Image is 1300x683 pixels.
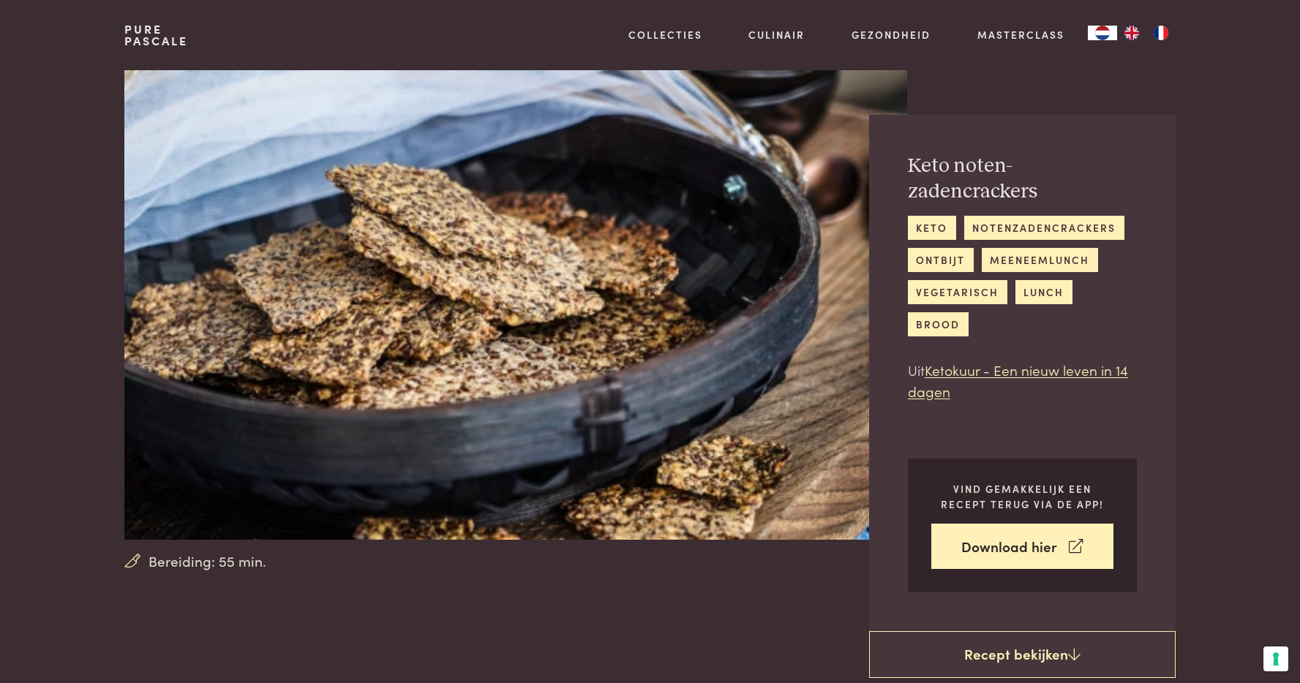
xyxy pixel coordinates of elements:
[628,27,702,42] a: Collecties
[1088,26,1117,40] div: Language
[908,360,1137,401] p: Uit
[908,154,1137,204] h2: Keto noten-zadencrackers
[1117,26,1146,40] a: EN
[869,631,1176,678] a: Recept bekijken
[124,23,188,47] a: PurePascale
[1117,26,1176,40] ul: Language list
[931,481,1113,511] p: Vind gemakkelijk een recept terug via de app!
[964,216,1124,240] a: notenzadencrackers
[1146,26,1176,40] a: FR
[1263,646,1288,671] button: Uw voorkeuren voor toestemming voor trackingtechnologieën
[931,524,1113,570] a: Download hier
[908,312,969,336] a: brood
[908,360,1128,401] a: Ketokuur - Een nieuw leven in 14 dagen
[908,216,956,240] a: keto
[982,248,1098,272] a: meeneemlunch
[124,70,906,540] img: Keto noten-zadencrackers
[852,27,931,42] a: Gezondheid
[149,551,266,572] span: Bereiding: 55 min.
[908,280,1007,304] a: vegetarisch
[1088,26,1117,40] a: NL
[1015,280,1072,304] a: lunch
[908,248,974,272] a: ontbijt
[1088,26,1176,40] aside: Language selected: Nederlands
[977,27,1064,42] a: Masterclass
[748,27,805,42] a: Culinair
